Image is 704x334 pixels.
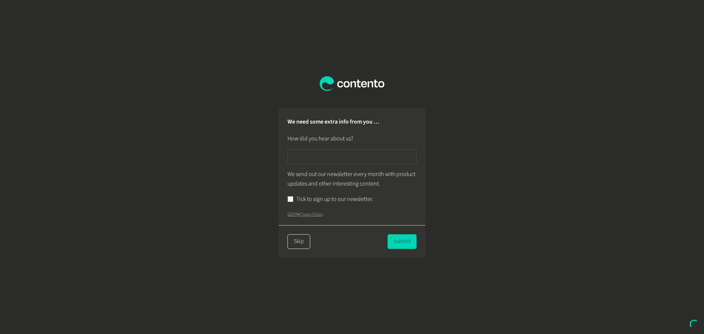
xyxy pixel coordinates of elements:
p: • [287,210,417,219]
p: We send out our newsletter every month with product updates and other interesting content. [287,170,417,188]
a: Privacy Policy [299,211,323,217]
label: Tick to sign up to our newsletter. [296,195,373,204]
button: Submit [388,234,417,249]
label: How did you hear about us? [287,134,353,144]
strong: We need some extra info from you … [287,118,379,126]
button: Skip [287,234,310,249]
a: GDPR [287,211,298,217]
